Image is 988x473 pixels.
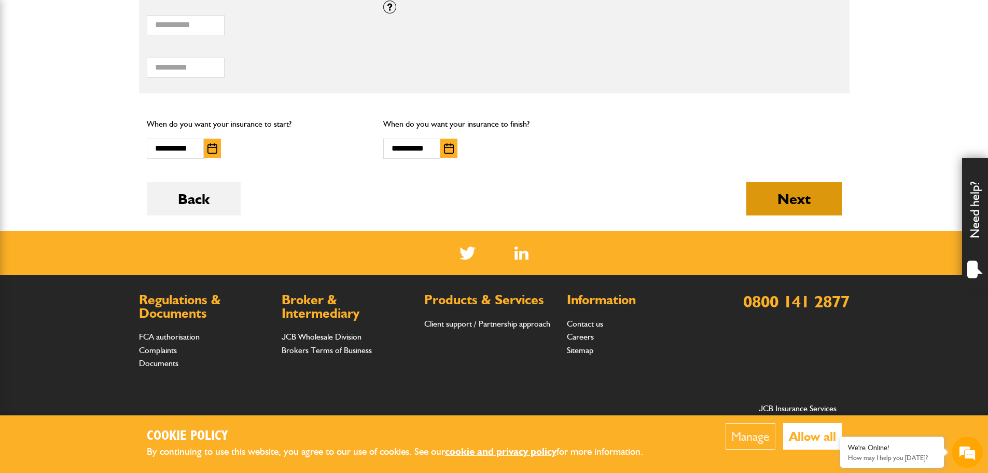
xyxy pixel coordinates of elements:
[18,58,44,72] img: d_20077148190_company_1631870298795_20077148190
[514,247,528,260] a: LinkedIn
[13,127,189,150] input: Enter your email address
[726,423,775,450] button: Manage
[139,293,271,320] h2: Regulations & Documents
[147,428,660,444] h2: Cookie Policy
[282,293,414,320] h2: Broker & Intermediary
[460,247,476,260] img: Twitter
[783,423,842,450] button: Allow all
[848,454,936,462] p: How may I help you today?
[424,293,556,307] h2: Products & Services
[147,182,241,215] button: Back
[445,445,556,457] a: cookie and privacy policy
[743,291,850,312] a: 0800 141 2877
[139,332,200,342] a: FCA authorisation
[207,143,217,154] img: Choose date
[746,182,842,215] button: Next
[147,117,368,131] p: When do you want your insurance to start?
[141,320,188,334] em: Start Chat
[139,358,178,368] a: Documents
[567,319,603,329] a: Contact us
[567,332,594,342] a: Careers
[282,332,361,342] a: JCB Wholesale Division
[13,96,189,119] input: Enter your last name
[13,157,189,180] input: Enter your phone number
[139,345,177,355] a: Complaints
[424,319,550,329] a: Client support / Partnership approach
[567,345,593,355] a: Sitemap
[444,143,454,154] img: Choose date
[514,247,528,260] img: Linked In
[567,293,699,307] h2: Information
[962,158,988,288] div: Need help?
[13,188,189,311] textarea: Type your message and hit 'Enter'
[170,5,195,30] div: Minimize live chat window
[282,345,372,355] a: Brokers Terms of Business
[848,443,936,452] div: We're Online!
[383,117,605,131] p: When do you want your insurance to finish?
[54,58,174,72] div: Chat with us now
[147,444,660,460] p: By continuing to use this website, you agree to our use of cookies. See our for more information.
